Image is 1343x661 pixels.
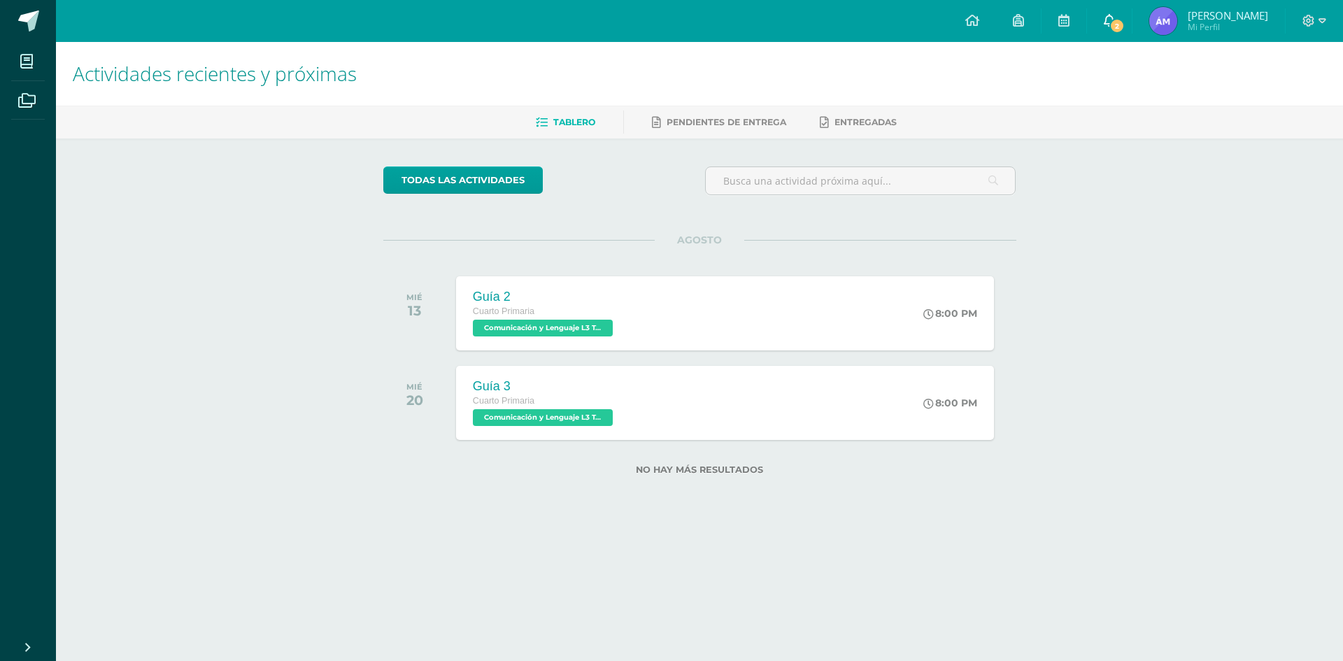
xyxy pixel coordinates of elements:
[473,306,534,316] span: Cuarto Primaria
[73,60,357,87] span: Actividades recientes y próximas
[923,307,977,320] div: 8:00 PM
[406,302,422,319] div: 13
[473,320,613,336] span: Comunicación y Lenguaje L3 Terce Idioma 'A'
[473,290,616,304] div: Guía 2
[655,234,744,246] span: AGOSTO
[553,117,595,127] span: Tablero
[1188,8,1268,22] span: [PERSON_NAME]
[652,111,786,134] a: Pendientes de entrega
[383,166,543,194] a: todas las Actividades
[473,409,613,426] span: Comunicación y Lenguaje L3 Terce Idioma 'A'
[1188,21,1268,33] span: Mi Perfil
[473,379,616,394] div: Guía 3
[406,382,423,392] div: MIÉ
[923,397,977,409] div: 8:00 PM
[383,464,1016,475] label: No hay más resultados
[406,392,423,408] div: 20
[1109,18,1125,34] span: 2
[473,396,534,406] span: Cuarto Primaria
[406,292,422,302] div: MIÉ
[667,117,786,127] span: Pendientes de entrega
[834,117,897,127] span: Entregadas
[1149,7,1177,35] img: 3aa1b719203539c95b34a01542c7e8a6.png
[706,167,1016,194] input: Busca una actividad próxima aquí...
[820,111,897,134] a: Entregadas
[536,111,595,134] a: Tablero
